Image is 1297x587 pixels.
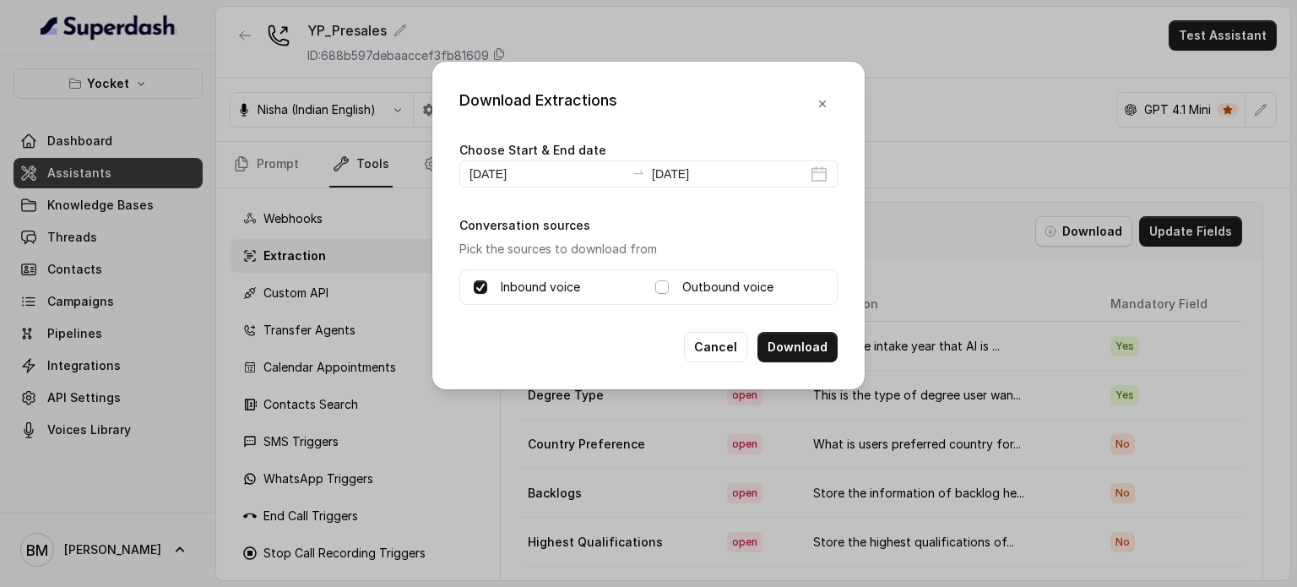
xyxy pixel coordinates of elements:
[459,218,590,232] label: Conversation sources
[459,239,838,259] p: Pick the sources to download from
[459,143,606,157] label: Choose Start & End date
[459,89,617,119] div: Download Extractions
[469,165,625,183] input: Start date
[632,166,645,179] span: swap-right
[501,277,580,297] label: Inbound voice
[682,277,773,297] label: Outbound voice
[757,332,838,362] button: Download
[632,166,645,179] span: to
[652,165,807,183] input: End date
[684,332,747,362] button: Cancel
